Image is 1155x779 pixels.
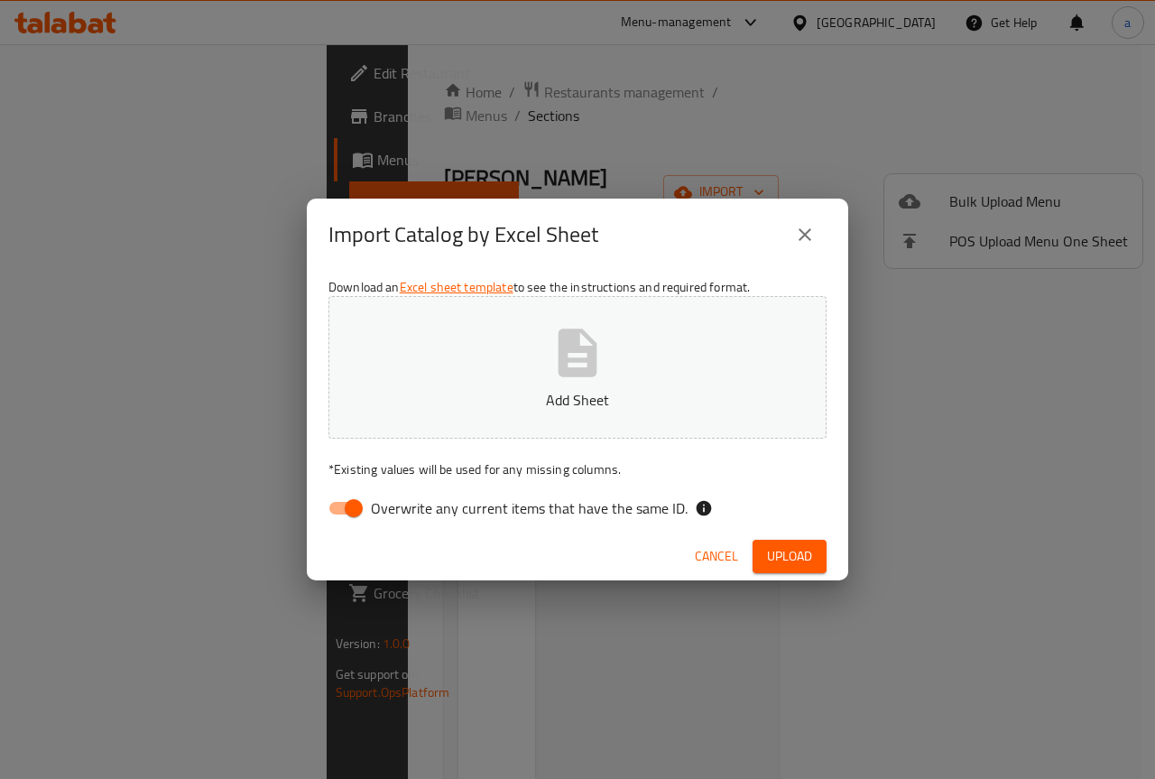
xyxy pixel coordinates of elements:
h2: Import Catalog by Excel Sheet [328,220,598,249]
span: Cancel [695,545,738,568]
span: Upload [767,545,812,568]
svg: If the overwrite option isn't selected, then the items that match an existing ID will be ignored ... [695,499,713,517]
button: close [783,213,827,256]
button: Cancel [688,540,745,573]
button: Upload [753,540,827,573]
p: Add Sheet [356,389,799,411]
a: Excel sheet template [400,275,513,299]
span: Overwrite any current items that have the same ID. [371,497,688,519]
div: Download an to see the instructions and required format. [307,271,848,533]
button: Add Sheet [328,296,827,439]
p: Existing values will be used for any missing columns. [328,460,827,478]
